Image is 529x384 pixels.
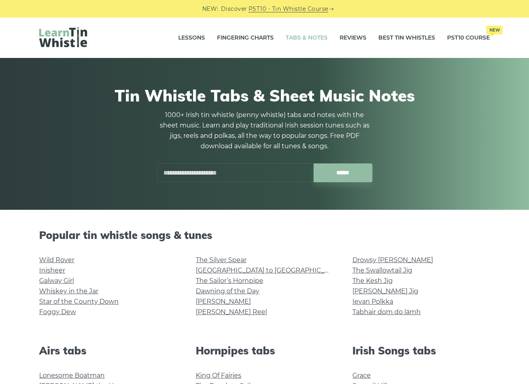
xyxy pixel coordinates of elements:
[352,298,393,305] a: Ievan Polkka
[39,27,87,47] img: LearnTinWhistle.com
[352,277,393,285] a: The Kesh Jig
[352,287,418,295] a: [PERSON_NAME] Jig
[352,344,490,357] h2: Irish Songs tabs
[39,267,65,274] a: Inisheer
[196,277,263,285] a: The Sailor’s Hornpipe
[196,267,343,274] a: [GEOGRAPHIC_DATA] to [GEOGRAPHIC_DATA]
[378,28,435,48] a: Best Tin Whistles
[196,298,251,305] a: [PERSON_NAME]
[39,277,74,285] a: Galway Girl
[196,256,247,264] a: The Silver Spear
[39,256,74,264] a: Wild Rover
[486,26,503,34] span: New
[39,308,76,316] a: Foggy Dew
[352,256,433,264] a: Drowsy [PERSON_NAME]
[217,28,274,48] a: Fingering Charts
[352,267,412,274] a: The Swallowtail Jig
[39,298,119,305] a: Star of the County Down
[286,28,328,48] a: Tabs & Notes
[196,372,241,379] a: King Of Fairies
[352,372,371,379] a: Grace
[196,287,259,295] a: Dawning of the Day
[178,28,205,48] a: Lessons
[39,229,490,241] h2: Popular tin whistle songs & tunes
[39,86,490,105] h1: Tin Whistle Tabs & Sheet Music Notes
[39,372,105,379] a: Lonesome Boatman
[352,308,421,316] a: Tabhair dom do lámh
[196,344,333,357] h2: Hornpipes tabs
[39,287,98,295] a: Whiskey in the Jar
[157,110,372,151] p: 1000+ Irish tin whistle (penny whistle) tabs and notes with the sheet music. Learn and play tradi...
[196,308,267,316] a: [PERSON_NAME] Reel
[340,28,366,48] a: Reviews
[39,344,177,357] h2: Airs tabs
[447,28,490,48] a: PST10 CourseNew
